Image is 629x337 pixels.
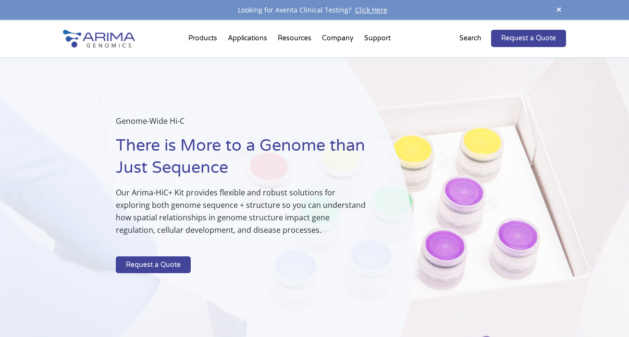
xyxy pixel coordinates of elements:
[116,135,367,186] h1: There is More to a Genome than Just Sequence
[63,30,135,48] img: Arima-Genomics-logo
[459,32,481,45] p: Search
[491,30,566,47] a: Request a Quote
[116,115,367,135] p: Genome-Wide Hi-C
[116,186,367,244] p: Our Arima-HiC+ Kit provides flexible and robust solutions for exploring both genome sequence + st...
[63,4,566,16] div: Looking for Aventa Clinical Testing?
[116,256,191,274] a: Request a Quote
[351,5,391,14] a: Click Here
